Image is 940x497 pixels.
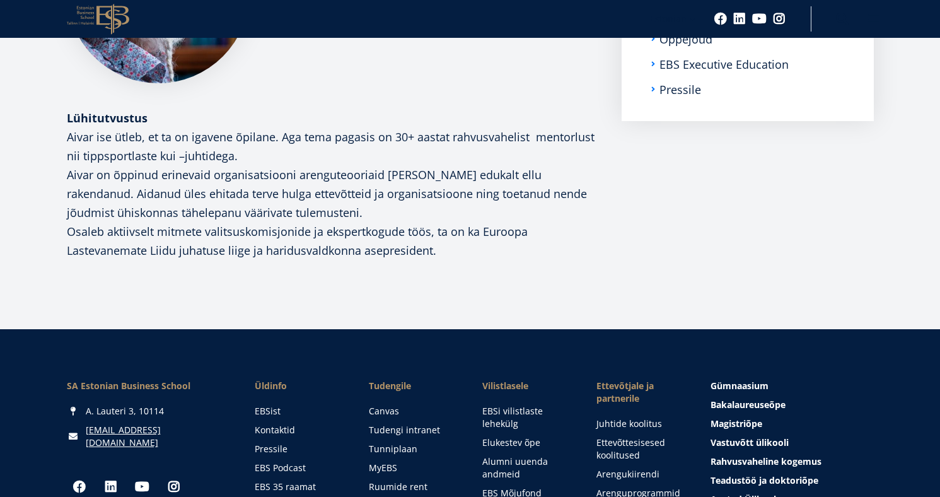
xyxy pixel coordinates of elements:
[255,443,344,455] a: Pressile
[596,380,685,405] span: Ettevõtjale ja partnerile
[711,474,873,487] a: Teadustöö ja doktoriõpe
[255,405,344,418] a: EBSist
[711,399,786,411] span: Bakalaureuseõpe
[67,405,229,418] div: A. Lauteri 3, 10114
[482,405,571,430] a: EBSi vilistlaste lehekülg
[711,399,873,411] a: Bakalaureuseõpe
[752,13,767,25] a: Youtube
[369,380,458,392] a: Tudengile
[596,418,685,430] a: Juhtide koolitus
[482,380,571,392] span: Vilistlasele
[369,424,458,436] a: Tudengi intranet
[733,13,746,25] a: Linkedin
[255,424,344,436] a: Kontaktid
[711,418,762,430] span: Magistriõpe
[67,108,596,127] div: Lühitutvustus
[659,33,712,45] a: Õppejõud
[369,462,458,474] a: MyEBS
[369,405,458,418] a: Canvas
[711,455,821,467] span: Rahvusvaheline kogemus
[711,380,873,392] a: Gümnaasium
[255,380,344,392] span: Üldinfo
[86,424,229,449] a: [EMAIL_ADDRESS][DOMAIN_NAME]
[67,380,229,392] div: SA Estonian Business School
[711,436,873,449] a: Vastuvõtt ülikooli
[714,13,727,25] a: Facebook
[369,481,458,493] a: Ruumide rent
[659,58,789,71] a: EBS Executive Education
[711,436,789,448] span: Vastuvõtt ülikooli
[255,481,344,493] a: EBS 35 raamat
[482,455,571,481] a: Alumni uuenda andmeid
[711,380,769,392] span: Gümnaasium
[596,436,685,462] a: Ettevõttesisesed koolitused
[773,13,786,25] a: Instagram
[711,455,873,468] a: Rahvusvaheline kogemus
[255,462,344,474] a: EBS Podcast
[67,165,596,222] p: Aivar on õppinud erinevaid organisatsiooni arenguteooriaid [PERSON_NAME] edukalt ellu rakendanud....
[711,474,818,486] span: Teadustöö ja doktoriõpe
[596,468,685,481] a: Arengukiirendi
[369,443,458,455] a: Tunniplaan
[482,436,571,449] a: Elukestev õpe
[67,127,596,165] p: Aivar ise ütleb, et ta on igavene õpilane. Aga tema pagasis on 30+ aastat rahvusvahelist mentorlu...
[659,83,701,96] a: Pressile
[67,222,596,279] p: Osaleb aktiivselt mitmete valitsuskomisjonide ja ekspertkogude töös, ta on ka Euroopa Lastevanema...
[711,418,873,430] a: Magistriõpe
